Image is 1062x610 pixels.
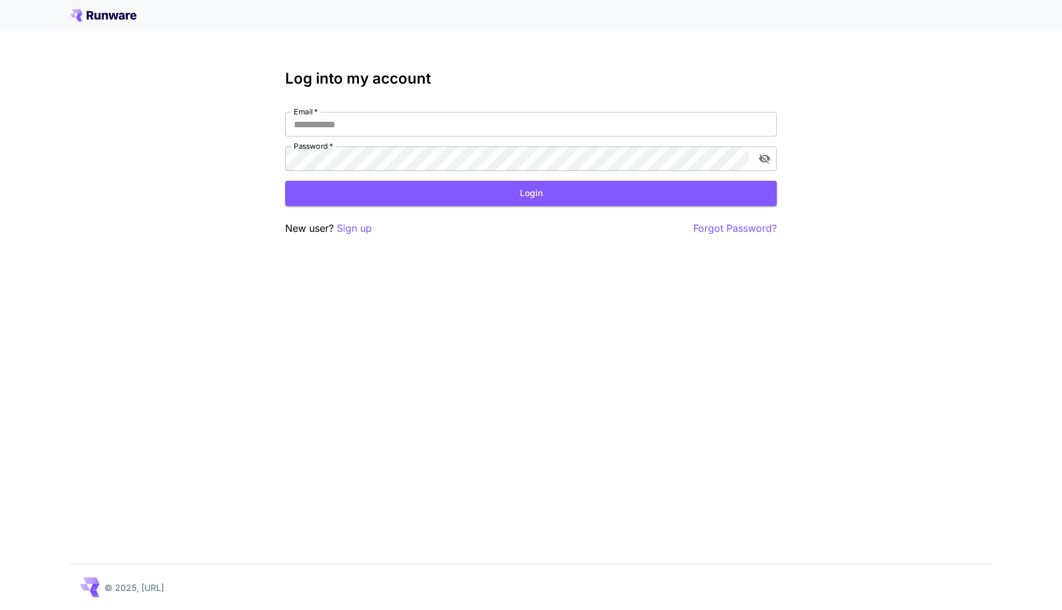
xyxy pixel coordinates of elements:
[337,221,372,236] button: Sign up
[294,141,333,151] label: Password
[285,221,372,236] p: New user?
[753,148,776,170] button: toggle password visibility
[285,181,777,206] button: Login
[104,581,164,594] p: © 2025, [URL]
[693,221,777,236] button: Forgot Password?
[285,70,777,87] h3: Log into my account
[294,106,318,117] label: Email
